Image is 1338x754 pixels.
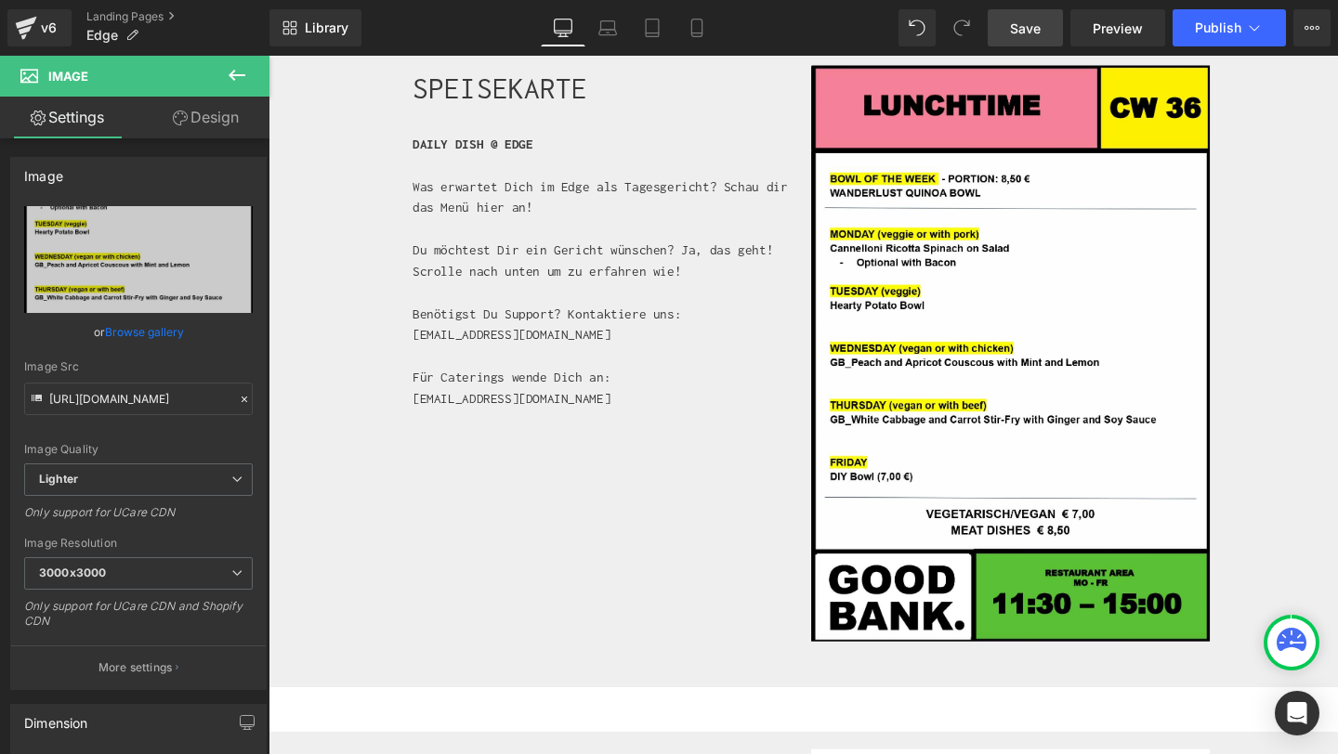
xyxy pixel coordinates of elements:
[1173,9,1286,46] button: Publish
[86,28,118,43] span: Edge
[151,260,561,282] p: Benötigst Du Support? Kontaktiere uns:
[11,645,266,689] button: More settings
[541,9,585,46] a: Desktop
[269,9,361,46] a: New Library
[24,705,88,731] div: Dimension
[151,349,561,371] p: [EMAIL_ADDRESS][DOMAIN_NAME]
[899,9,936,46] button: Undo
[24,322,253,342] div: or
[1195,20,1241,35] span: Publish
[86,9,269,24] a: Landing Pages
[1275,691,1319,735] div: Open Intercom Messenger
[1010,19,1041,38] span: Save
[151,327,561,349] p: Für Caterings wende Dich an:
[151,10,571,59] h1: SPEISEKARTE
[675,9,719,46] a: Mobile
[943,9,980,46] button: Redo
[39,472,78,486] b: Lighter
[24,505,253,532] div: Only support for UCare CDN
[24,360,253,373] div: Image Src
[24,158,63,184] div: Image
[151,193,561,238] p: Du möchtest Dir ein Gericht wünschen? Ja, das geht! Scrolle nach unten um zu erfahren wie!
[37,16,60,40] div: v6
[24,443,253,456] div: Image Quality
[630,9,675,46] a: Tablet
[1293,9,1331,46] button: More
[1093,19,1143,38] span: Preview
[24,537,253,550] div: Image Resolution
[7,9,72,46] a: v6
[151,282,561,305] p: [EMAIL_ADDRESS][DOMAIN_NAME]
[98,659,173,676] p: More settings
[305,19,348,36] span: Library
[24,599,253,641] div: Only support for UCare CDN and Shopify CDN
[105,316,184,348] a: Browse gallery
[1070,9,1165,46] a: Preview
[138,97,273,138] a: Design
[48,69,88,84] span: Image
[24,383,253,415] input: Link
[151,126,561,171] p: Was erwartet Dich im Edge als Tagesgericht? Schau dir das Menü hier an!
[585,9,630,46] a: Laptop
[39,565,106,579] b: 3000x3000
[151,84,278,100] strong: DAILY DISH @ EDGE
